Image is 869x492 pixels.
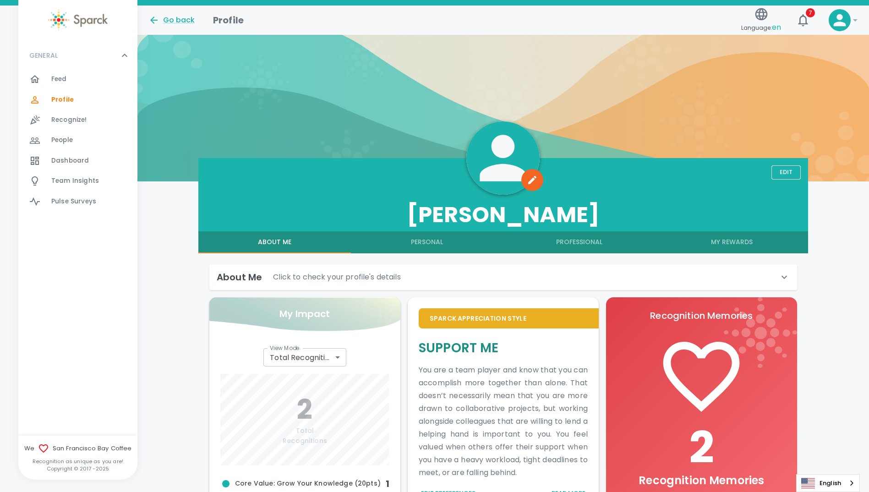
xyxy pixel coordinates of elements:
[198,231,808,253] div: full width tabs
[263,348,346,366] div: Total Recognitions
[18,191,137,212] a: Pulse Surveys
[29,51,58,60] p: GENERAL
[792,9,814,31] button: 7
[18,171,137,191] a: Team Insights
[18,69,137,89] a: Feed
[18,110,137,130] a: Recognize!
[51,156,89,165] span: Dashboard
[796,474,860,492] div: Language
[656,231,808,253] button: My Rewards
[419,339,588,356] h5: Support Me
[220,478,386,489] span: Core Value: Grow Your Knowledge (20pts)
[198,231,351,253] button: About Me
[18,443,137,454] span: We San Francisco Bay Coffee
[51,136,73,145] span: People
[51,176,99,186] span: Team Insights
[796,474,860,492] aside: Language selected: English
[148,15,195,26] button: Go back
[797,475,859,492] a: English
[351,231,503,253] button: Personal
[430,314,588,323] p: Sparck Appreciation Style
[18,69,137,215] div: GENERAL
[18,458,137,465] p: Recognition as unique as you are!
[213,13,244,27] h1: Profile
[419,364,588,479] p: You are a team player and know that you can accomplish more together than alone. That doesn’t nec...
[18,465,137,472] p: Copyright © 2017 - 2025
[18,90,137,110] a: Profile
[18,9,137,31] a: Sparck logo
[217,270,262,284] h6: About Me
[51,197,96,206] span: Pulse Surveys
[18,130,137,150] a: People
[270,344,300,352] label: View Mode
[273,272,401,283] p: Click to check your profile's details
[503,231,656,253] button: Professional
[18,42,137,69] div: GENERAL
[724,297,797,368] img: logo
[741,22,781,34] span: Language:
[198,202,808,228] h3: [PERSON_NAME]
[639,473,764,488] span: Recognition Memories
[738,4,785,37] button: Language:en
[386,476,389,491] h6: 1
[51,95,74,104] span: Profile
[771,165,801,180] button: Edit
[617,308,786,323] p: Recognition Memories
[617,422,786,473] h1: 2
[279,306,330,321] p: My Impact
[48,9,108,31] img: Sparck logo
[209,264,797,290] div: About MeClick to check your profile's details
[18,151,137,171] a: Dashboard
[51,75,67,84] span: Feed
[51,115,87,125] span: Recognize!
[806,8,815,17] span: 7
[772,22,781,33] span: en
